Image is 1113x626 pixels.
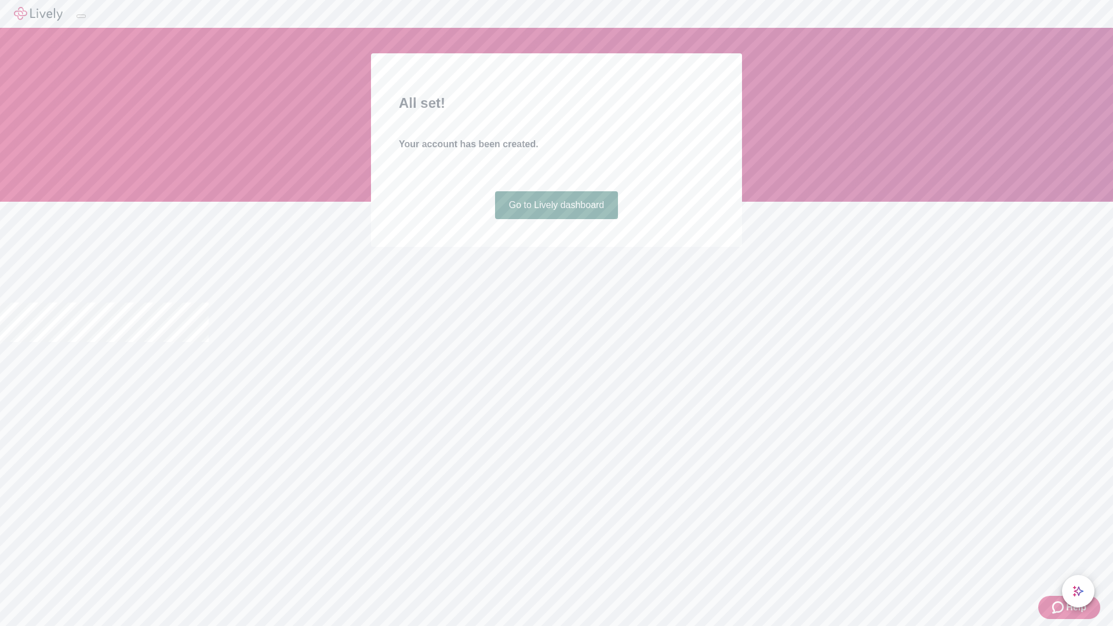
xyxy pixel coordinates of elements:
[399,93,714,114] h2: All set!
[1062,575,1094,607] button: chat
[1066,600,1086,614] span: Help
[14,7,63,21] img: Lively
[77,14,86,18] button: Log out
[1038,596,1100,619] button: Zendesk support iconHelp
[495,191,619,219] a: Go to Lively dashboard
[1072,585,1084,597] svg: Lively AI Assistant
[1052,600,1066,614] svg: Zendesk support icon
[399,137,714,151] h4: Your account has been created.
